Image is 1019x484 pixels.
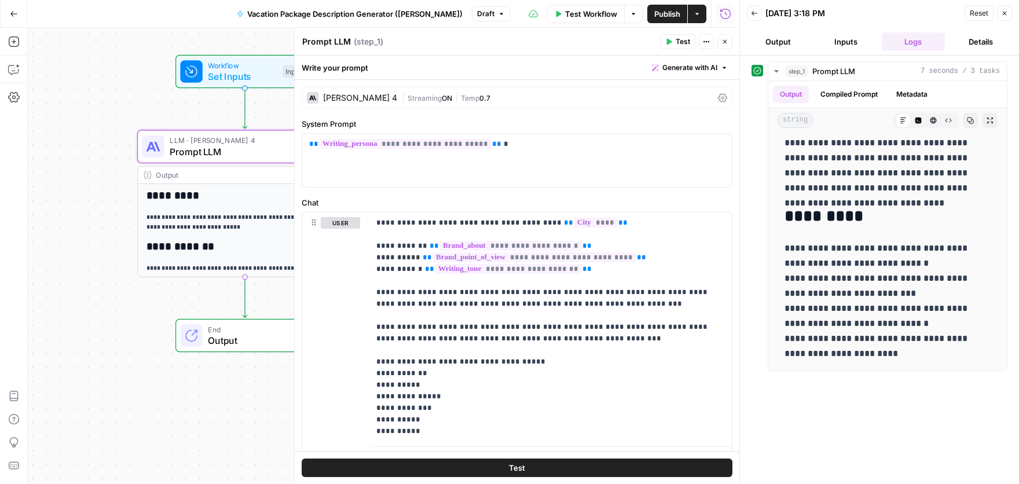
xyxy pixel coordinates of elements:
[461,94,479,102] span: Temp
[970,8,988,19] span: Reset
[547,5,624,23] button: Test Workflow
[408,94,442,102] span: Streaming
[565,8,617,20] span: Test Workflow
[243,88,247,129] g: Edge from start to step_1
[208,333,302,347] span: Output
[812,65,855,77] span: Prompt LLM
[647,5,687,23] button: Publish
[302,36,351,47] textarea: Prompt LLM
[662,63,717,73] span: Generate with AI
[230,5,470,23] button: Vacation Package Description Generator ([PERSON_NAME])
[208,69,277,83] span: Set Inputs
[302,118,732,130] label: System Prompt
[950,32,1013,51] button: Details
[302,212,360,470] div: user
[243,277,247,318] g: Edge from step_1 to end
[295,56,739,79] div: Write your prompt
[247,8,463,20] span: Vacation Package Description Generator ([PERSON_NAME])
[302,197,732,208] label: Chat
[442,94,452,102] span: ON
[208,60,277,71] span: Workflow
[768,62,1007,80] button: 7 seconds / 3 tasks
[509,462,525,474] span: Test
[137,319,353,353] div: EndOutput
[660,34,695,49] button: Test
[676,36,690,47] span: Test
[472,6,510,21] button: Draft
[654,8,680,20] span: Publish
[477,9,494,19] span: Draft
[647,60,732,75] button: Generate with AI
[354,36,383,47] span: ( step_1 )
[747,32,810,51] button: Output
[778,113,813,128] span: string
[208,324,302,335] span: End
[170,135,316,146] span: LLM · [PERSON_NAME] 4
[882,32,945,51] button: Logs
[402,91,408,103] span: |
[323,94,397,102] div: [PERSON_NAME] 4
[452,91,461,103] span: |
[815,32,878,51] button: Inputs
[786,65,808,77] span: step_1
[321,217,360,229] button: user
[156,170,314,181] div: Output
[170,145,316,159] span: Prompt LLM
[813,86,885,103] button: Compiled Prompt
[479,94,490,102] span: 0.7
[773,86,809,103] button: Output
[283,65,308,78] div: Inputs
[889,86,934,103] button: Metadata
[137,55,353,89] div: WorkflowSet InputsInputs
[965,6,994,21] button: Reset
[302,459,732,477] button: Test
[768,81,1007,371] div: 7 seconds / 3 tasks
[921,66,1000,76] span: 7 seconds / 3 tasks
